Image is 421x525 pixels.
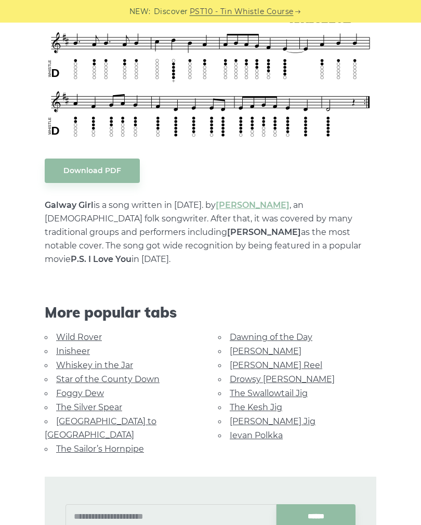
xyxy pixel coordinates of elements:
a: Wild Rover [56,333,102,343]
span: NEW: [129,6,151,18]
p: is a song written in [DATE]. by , an [DEMOGRAPHIC_DATA] folk songwriter. After that, it was cover... [45,199,376,267]
a: The Swallowtail Jig [230,389,308,399]
a: Dawning of the Day [230,333,312,343]
a: Download PDF [45,159,140,183]
a: [GEOGRAPHIC_DATA] to [GEOGRAPHIC_DATA] [45,417,156,440]
span: More popular tabs [45,304,376,322]
a: Star of the County Down [56,375,160,385]
strong: [PERSON_NAME] [227,228,301,238]
strong: Galway Girl [45,201,94,211]
span: Discover [154,6,188,18]
a: The Sailor’s Hornpipe [56,444,144,454]
a: [PERSON_NAME] [216,201,290,211]
a: PST10 - Tin Whistle Course [190,6,294,18]
strong: P.S. I Love You [71,255,131,265]
a: Drowsy [PERSON_NAME] [230,375,335,385]
a: The Silver Spear [56,403,122,413]
a: Ievan Polkka [230,431,283,441]
a: Whiskey in the Jar [56,361,133,371]
a: The Kesh Jig [230,403,282,413]
a: [PERSON_NAME] Reel [230,361,322,371]
a: Foggy Dew [56,389,104,399]
a: [PERSON_NAME] [230,347,301,357]
a: [PERSON_NAME] Jig [230,417,315,427]
a: Inisheer [56,347,90,357]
